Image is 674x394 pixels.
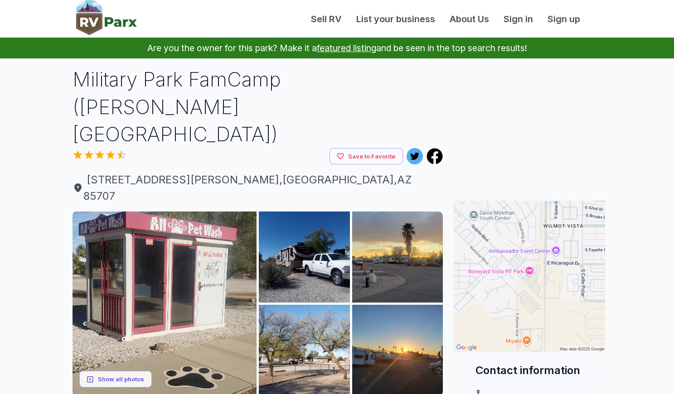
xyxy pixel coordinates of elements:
a: [STREET_ADDRESS][PERSON_NAME],[GEOGRAPHIC_DATA],AZ 85707 [73,172,443,204]
a: List your business [349,12,442,26]
img: AAcXr8pSzkpaJhinlT6cUyS0PDJXbH5v4hpajq4jsdEQjFVkONxiDPPJsPw3Y6DFlI99NeS-Fj95VYdhnIuY62ELfcWCgJd4H... [259,211,350,303]
a: featured listing [317,43,376,53]
button: Save to Favorite [330,148,403,165]
a: Sell RV [304,12,349,26]
button: Show all photos [79,371,152,388]
span: [STREET_ADDRESS][PERSON_NAME] , [GEOGRAPHIC_DATA] , AZ 85707 [73,172,443,204]
a: About Us [442,12,496,26]
a: Sign in [496,12,540,26]
h1: Military Park FamCamp ([PERSON_NAME][GEOGRAPHIC_DATA]) [73,66,443,148]
img: Map for Military Park FamCamp (Davis-Monthan AFB) [454,201,605,352]
p: Are you the owner for this park? Make it a and be seen in the top search results! [11,38,663,58]
a: Sign up [540,12,587,26]
img: AAcXr8oYeTwrIKKAft_ef9IosqQeJN4lskxRWBR7HO0ZuuWJgBtko_4eQON-RKAaJGlmxDTiWis-KVyJAahDJZH4u5J1lsm6b... [352,211,443,303]
h2: Contact information [475,363,583,378]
